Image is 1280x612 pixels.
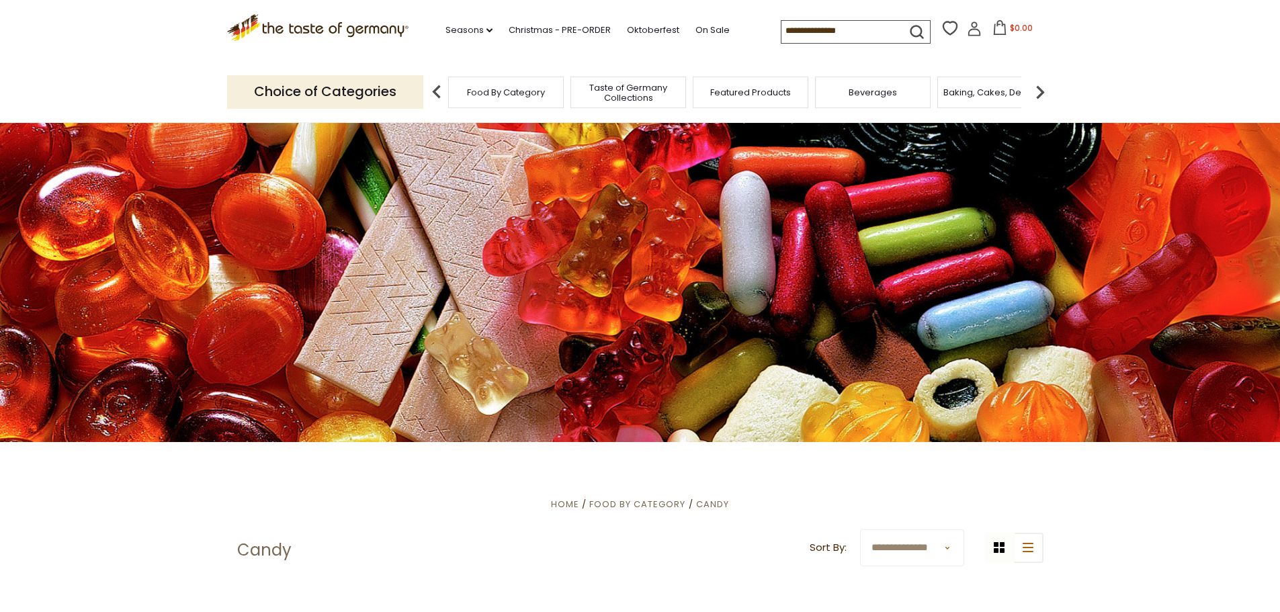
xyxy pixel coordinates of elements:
[574,83,682,103] a: Taste of Germany Collections
[589,498,685,511] a: Food By Category
[943,87,1048,97] a: Baking, Cakes, Desserts
[237,540,292,560] h1: Candy
[710,87,791,97] a: Featured Products
[227,75,423,108] p: Choice of Categories
[1027,79,1054,105] img: next arrow
[849,87,897,97] a: Beverages
[509,23,611,38] a: Christmas - PRE-ORDER
[445,23,493,38] a: Seasons
[810,539,847,556] label: Sort By:
[423,79,450,105] img: previous arrow
[467,87,545,97] a: Food By Category
[696,498,729,511] a: Candy
[695,23,730,38] a: On Sale
[551,498,579,511] a: Home
[1010,22,1033,34] span: $0.00
[984,20,1041,40] button: $0.00
[627,23,679,38] a: Oktoberfest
